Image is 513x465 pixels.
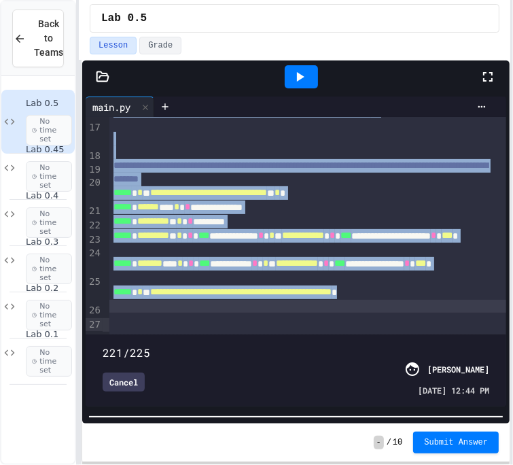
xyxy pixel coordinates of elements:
[26,161,72,192] span: No time set
[393,437,402,448] span: 10
[387,437,391,448] span: /
[86,163,103,177] div: 19
[26,329,72,341] span: Lab 0.1
[101,10,147,27] span: Lab 0.5
[86,97,154,117] div: main.py
[86,318,103,332] div: 27
[26,115,72,146] span: No time set
[418,384,489,396] span: [DATE] 12:44 PM
[26,98,72,109] span: Lab 0.5
[86,121,103,150] div: 17
[26,346,72,377] span: No time set
[26,237,72,248] span: Lab 0.3
[86,150,103,163] div: 18
[26,283,72,294] span: Lab 0.2
[424,437,488,448] span: Submit Answer
[374,436,384,449] span: -
[86,233,103,247] div: 23
[26,300,72,331] span: No time set
[86,176,103,205] div: 20
[26,144,72,156] span: Lab 0.45
[86,205,103,219] div: 21
[427,363,489,375] div: [PERSON_NAME]
[139,37,181,54] button: Grade
[86,275,103,304] div: 25
[413,432,499,453] button: Submit Answer
[26,190,72,202] span: Lab 0.4
[26,207,72,239] span: No time set
[86,304,103,318] div: 26
[86,100,137,114] div: main.py
[26,254,72,285] span: No time set
[34,17,63,60] span: Back to Teams
[103,345,489,361] div: 221/225
[86,219,103,233] div: 22
[103,373,145,392] div: Cancel
[90,37,137,54] button: Lesson
[86,247,103,275] div: 24
[12,10,64,67] button: Back to Teams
